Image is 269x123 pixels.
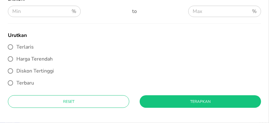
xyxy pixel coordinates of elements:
span: to [132,8,137,15]
button: Terapkan [140,95,261,108]
span: Diskon Tertinggi [16,67,54,74]
input: Max [188,3,249,20]
span: Terapkan [145,98,256,105]
span: Harga Terendah [16,56,53,62]
h6: Urutkan [8,30,245,41]
p: % [252,8,257,15]
button: Reset [8,95,129,108]
input: Min [8,3,69,20]
span: Terbaru [16,79,34,86]
span: Reset [13,98,124,105]
p: % [72,8,76,15]
span: Terlaris [16,44,34,50]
